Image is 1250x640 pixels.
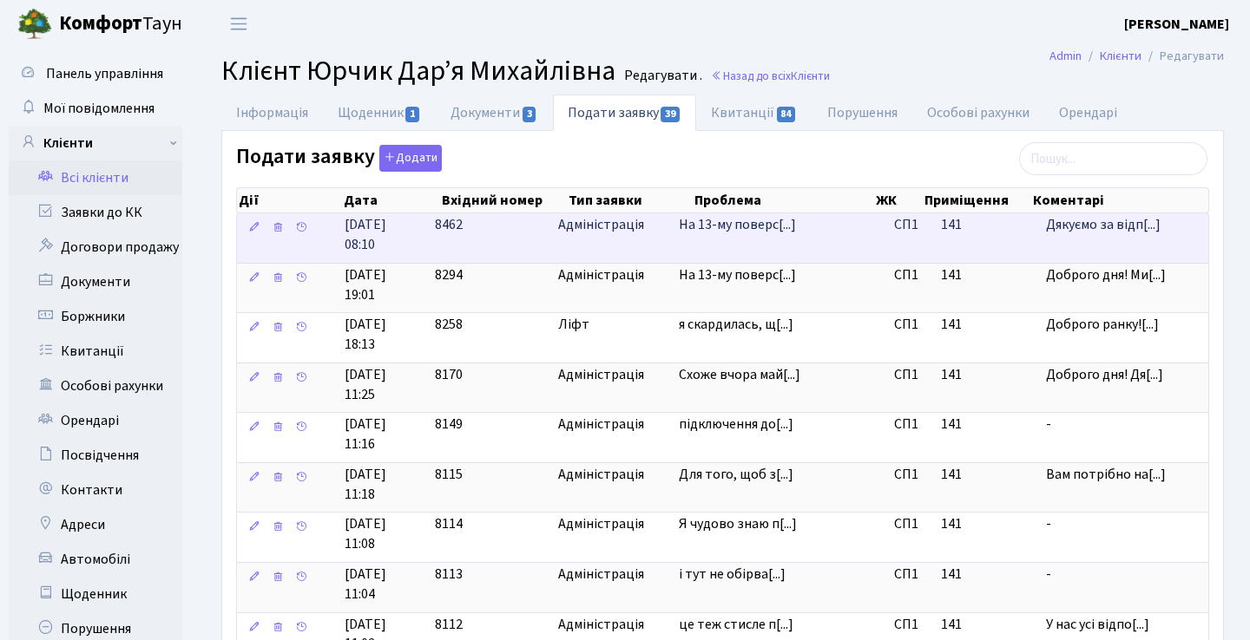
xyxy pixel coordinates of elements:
small: Редагувати . [621,68,702,84]
b: Комфорт [59,10,142,37]
a: Документи [9,264,182,299]
a: Квитанції [9,334,182,369]
span: У нас усі відпо[...] [1046,615,1149,634]
span: Клієнти [791,68,830,84]
span: підключення до[...] [679,415,793,434]
b: [PERSON_NAME] [1124,15,1229,34]
span: На 13-му поверс[...] [679,265,796,284]
th: Дата [342,188,440,212]
a: Посвідчення [9,438,182,473]
th: Тип заявки [567,188,693,212]
span: - [1046,565,1201,584]
span: [DATE] 11:16 [345,415,421,454]
span: 141 [941,315,962,334]
span: - [1046,415,1201,434]
a: Подати заявку [553,95,696,131]
span: СП1 [894,514,927,534]
span: Я чудово знаю п[...] [679,514,797,533]
span: СП1 [894,215,927,235]
span: Адміністрація [558,565,666,584]
span: 141 [941,365,962,384]
span: СП1 [894,465,927,485]
a: Клієнти [9,126,182,160]
th: Проблема [693,188,874,212]
span: 8462 [435,215,463,234]
a: Особові рахунки [9,369,182,403]
span: - [1046,514,1201,534]
span: [DATE] 08:10 [345,215,421,255]
span: і тут не обірва[...] [679,565,786,584]
span: 141 [941,415,962,434]
a: Мої повідомлення [9,91,182,126]
span: СП1 [894,415,927,434]
span: [DATE] 18:13 [345,315,421,355]
a: Контакти [9,473,182,507]
span: 1 [405,107,419,122]
a: Інформація [221,95,323,131]
span: 39 [661,107,680,122]
span: 8115 [435,465,463,484]
span: 141 [941,465,962,484]
a: Документи [436,95,552,131]
a: Панель управління [9,56,182,91]
button: Переключити навігацію [217,10,260,38]
span: Адміністрація [558,514,666,534]
span: 141 [941,615,962,634]
span: СП1 [894,265,927,285]
a: Договори продажу [9,230,182,264]
span: 141 [941,215,962,234]
li: Редагувати [1141,47,1224,66]
img: logo.png [17,7,52,42]
th: Приміщення [923,188,1031,212]
span: [DATE] 11:25 [345,365,421,405]
nav: breadcrumb [1023,38,1250,75]
span: Адміністрація [558,465,666,485]
button: Подати заявку [379,145,442,172]
span: я скардилась, щ[...] [679,315,793,334]
span: 8112 [435,615,463,634]
span: 8114 [435,514,463,533]
th: Коментарі [1031,188,1208,212]
a: Щоденник [323,95,436,131]
input: Пошук... [1019,142,1207,175]
span: 8113 [435,565,463,584]
span: Доброго дня! Ми[...] [1046,265,1166,284]
a: Орендарі [1044,95,1132,131]
span: 8258 [435,315,463,334]
span: Для того, щоб з[...] [679,465,793,484]
a: Всі клієнти [9,160,182,195]
span: Панель управління [46,64,163,83]
a: Квитанції [696,95,812,131]
th: Вхідний номер [440,188,567,212]
th: ЖК [874,188,923,212]
span: це теж стисле п[...] [679,615,793,634]
span: 141 [941,565,962,584]
span: Адміністрація [558,415,666,434]
span: Ліфт [558,315,666,335]
a: Автомобілі [9,542,182,577]
span: СП1 [894,615,927,635]
span: Адміністрація [558,265,666,285]
a: Боржники [9,299,182,334]
span: [DATE] 11:18 [345,465,421,505]
span: 141 [941,265,962,284]
span: Клієнт Юрчик Дар’я Михайлівна [221,51,615,91]
span: 3 [523,107,536,122]
span: Дякуємо за відп[...] [1046,215,1161,234]
span: [DATE] 11:08 [345,514,421,554]
span: [DATE] 19:01 [345,265,421,305]
th: Дії [237,188,342,212]
span: Таун [59,10,182,39]
a: Admin [1049,47,1082,65]
span: 8170 [435,365,463,384]
span: 8294 [435,265,463,284]
span: На 13-му поверс[...] [679,215,796,234]
a: Додати [375,142,442,173]
span: Вам потрібно на[...] [1046,465,1166,484]
span: [DATE] 11:04 [345,565,421,604]
span: СП1 [894,365,927,385]
span: Адміністрація [558,215,666,235]
span: Мої повідомлення [43,99,155,118]
a: Орендарі [9,403,182,438]
span: 84 [777,107,796,122]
